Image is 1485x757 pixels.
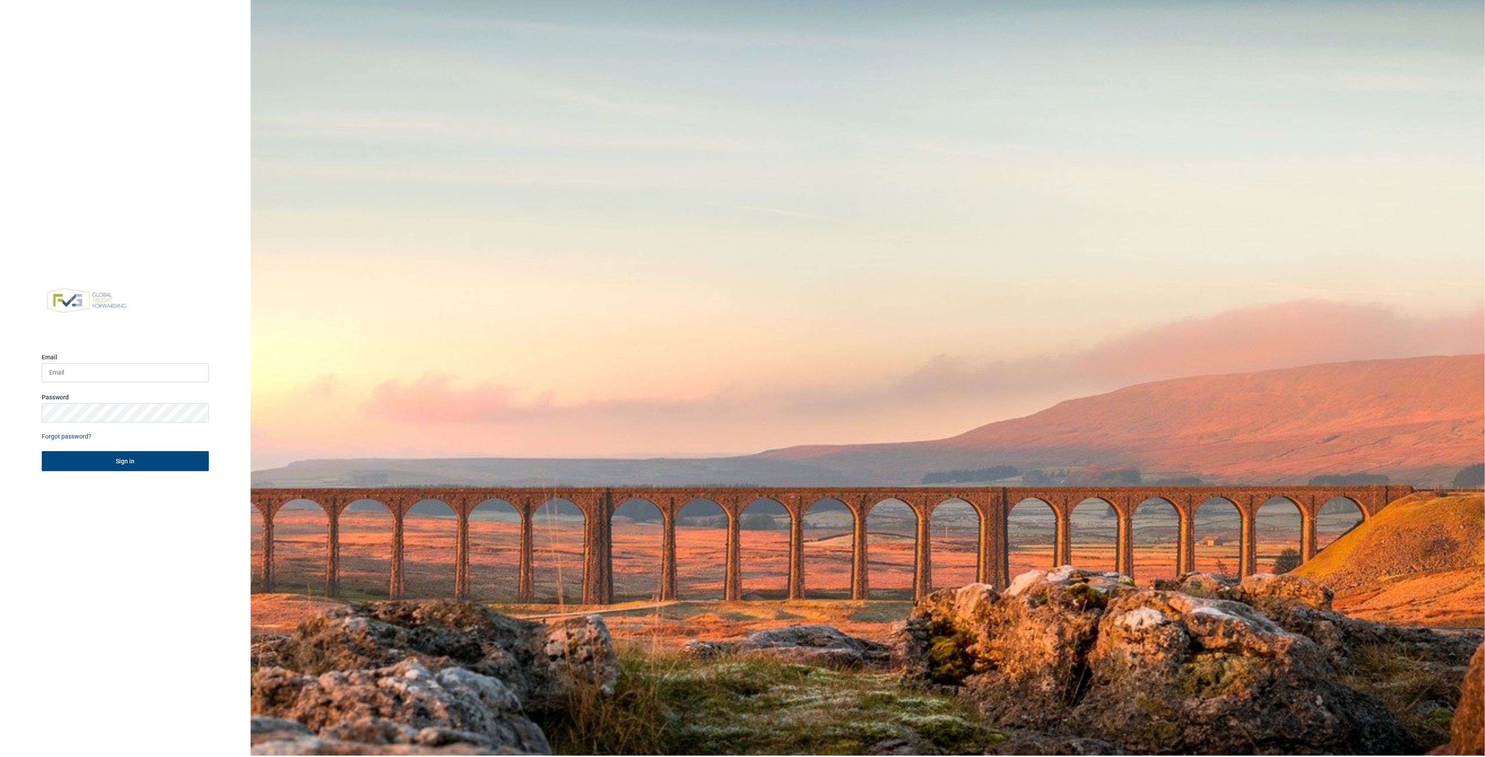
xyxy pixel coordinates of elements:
label: Password [42,393,209,402]
a: Forgot password? [42,433,209,441]
button: Sign in [42,451,209,471]
input: Email [42,363,209,382]
label: Email [42,353,209,362]
img: FVG - Global freight forwarding [42,283,132,318]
